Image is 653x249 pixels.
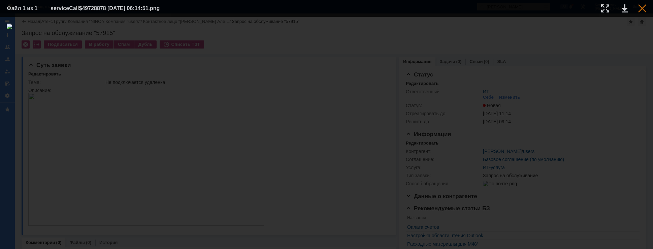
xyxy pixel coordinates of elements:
[622,4,628,12] div: Скачать файл
[51,4,176,12] div: serviceCall$49728878 [DATE] 06:14:51.png
[7,24,646,242] img: download
[7,6,40,11] div: Файл 1 из 1
[601,4,609,12] div: Увеличить масштаб
[638,4,646,12] div: Закрыть окно (Esc)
